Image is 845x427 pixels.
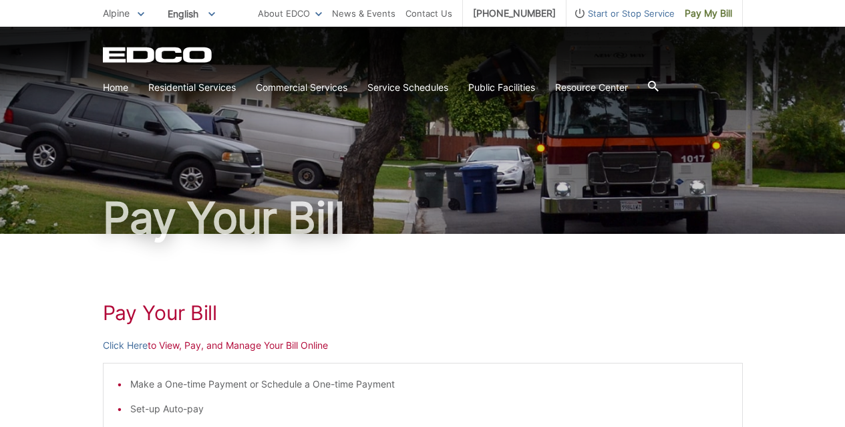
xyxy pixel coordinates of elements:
a: News & Events [332,6,395,21]
li: Make a One-time Payment or Schedule a One-time Payment [130,377,729,392]
span: English [158,3,225,25]
a: Residential Services [148,80,236,95]
a: Home [103,80,128,95]
h1: Pay Your Bill [103,301,743,325]
span: Pay My Bill [685,6,732,21]
a: EDCD logo. Return to the homepage. [103,47,214,63]
p: to View, Pay, and Manage Your Bill Online [103,338,743,353]
a: Commercial Services [256,80,347,95]
a: Resource Center [555,80,628,95]
span: Alpine [103,7,130,19]
a: Click Here [103,338,148,353]
a: Public Facilities [468,80,535,95]
a: Service Schedules [367,80,448,95]
a: About EDCO [258,6,322,21]
h1: Pay Your Bill [103,196,743,239]
a: Contact Us [405,6,452,21]
li: Set-up Auto-pay [130,402,729,416]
